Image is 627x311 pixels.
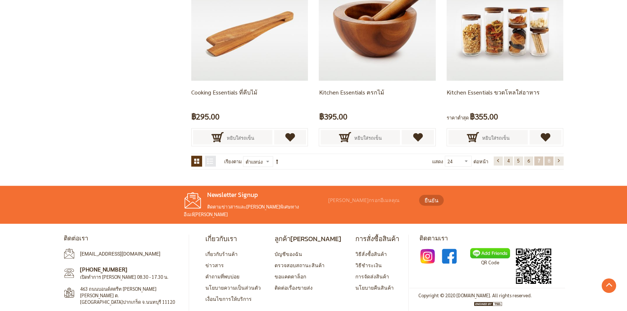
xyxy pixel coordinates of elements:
span: หยิบใส่รถเข็น [482,130,510,146]
a: วิธีชำระเงิน [355,262,382,268]
span: 7 [538,157,540,164]
span: ยืนยัน [425,196,438,205]
a: Kitchen Essentials ครกไม้ [319,88,384,96]
span: 5 [517,157,520,164]
a: 4 [504,156,513,165]
h4: ลูกค้า[PERSON_NAME] [275,235,341,243]
a: ข่าวสาร [205,262,224,268]
a: Kitchen Essentials ขวดโหลใส่อาหาร [447,88,540,96]
address: Copyright © 2020 [DOMAIN_NAME]. All rights reserved. [418,292,532,299]
span: ราคาต่ำสุด [447,114,469,121]
a: [EMAIL_ADDRESS][DOMAIN_NAME] [80,251,160,257]
button: หยิบใส่รถเข็น [193,130,272,144]
a: เกี่ยวกับร้านค้า [205,251,238,257]
span: ฿295.00 [191,110,220,123]
span: ต่อหน้า [473,156,488,167]
a: คำถามที่พบบ่อย [205,273,239,280]
a: Cooking Essentials ที่คีบไม้ [191,88,258,96]
a: ตรวจสอบสถานะสินค้า [275,262,325,268]
h4: การสั่งซื้อสินค้า [355,235,399,243]
span: 4 [507,157,510,164]
a: 6 [524,156,533,165]
a: การจัดส่งสินค้า [355,273,389,280]
a: 5 [514,156,523,165]
p: ติดตามข่าวสารและ[PERSON_NAME]พิเศษทางอีเมล์[PERSON_NAME] [184,203,325,218]
span: ฿355.00 [470,110,498,123]
span: หยิบใส่รถเข็น [227,130,254,146]
label: เรียงตาม [224,156,242,167]
a: Kitchen Essentials ขวดโหลใส่อาหาร [447,18,563,25]
button: หยิบใส่รถเข็น [321,130,400,144]
a: [PHONE_NUMBER] [80,265,127,273]
span: ฿395.00 [319,110,347,123]
a: นโยบายความเป็นส่วนตัว [205,284,261,291]
a: ติดต่อเรื่องขายส่ง [275,284,313,291]
a: เพิ่มไปยังรายการโปรด [274,130,306,144]
a: Cooking Essentials ที่คีบไม้ [191,18,308,25]
button: ยืนยัน [419,195,444,206]
span: แสดง [432,158,443,164]
a: วิธีสั่งซื้อสินค้า [355,251,387,257]
a: เพิ่มไปยังรายการโปรด [530,130,562,144]
span: หยิบใส่รถเข็น [354,130,382,146]
a: pestle [319,18,435,25]
a: เพิ่มไปยังรายการโปรด [402,130,434,144]
h4: ติดต่อเรา [64,235,183,243]
span: 6 [527,157,530,164]
a: Go to Top [602,278,616,293]
a: นโยบายคืนสินค้า [355,284,394,291]
span: 463 ถนนบอนด์สตรีท [PERSON_NAME][PERSON_NAME] ต.[GEOGRAPHIC_DATA]ปากเกร็ด จ.นนทบุรี 11120 [80,286,176,306]
button: หยิบใส่รถเข็น [448,130,528,144]
a: บัญชีของฉัน [275,251,302,257]
a: 8 [544,156,553,165]
span: 8 [548,157,550,164]
a: ขอแคตตาล็อก [275,273,306,280]
h4: Newsletter Signup [184,191,325,199]
strong: ตาราง [191,156,202,167]
a: เงื่อนไขการให้บริการ [205,295,252,302]
h4: เกี่ยวกับเรา [205,235,261,243]
p: QR Code [470,259,510,266]
span: เปิดทำการ [PERSON_NAME] 08.30 - 17.30 น. [80,274,168,280]
h4: ติดตามเรา [419,235,564,243]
